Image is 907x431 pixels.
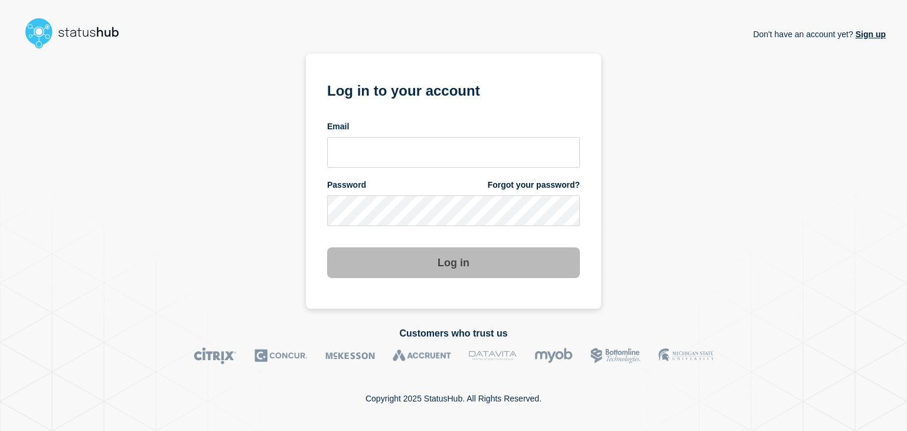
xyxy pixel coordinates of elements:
[21,14,133,52] img: StatusHub logo
[590,347,641,364] img: Bottomline logo
[21,328,886,339] h2: Customers who trust us
[327,121,349,132] span: Email
[469,347,517,364] img: DataVita logo
[255,347,308,364] img: Concur logo
[488,179,580,191] a: Forgot your password?
[534,347,573,364] img: myob logo
[327,195,580,226] input: password input
[753,20,886,48] p: Don't have an account yet?
[327,247,580,278] button: Log in
[327,179,366,191] span: Password
[393,347,451,364] img: Accruent logo
[325,347,375,364] img: McKesson logo
[327,137,580,168] input: email input
[194,347,237,364] img: Citrix logo
[366,394,541,403] p: Copyright 2025 StatusHub. All Rights Reserved.
[327,79,580,100] h1: Log in to your account
[658,347,713,364] img: MSU logo
[853,30,886,39] a: Sign up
